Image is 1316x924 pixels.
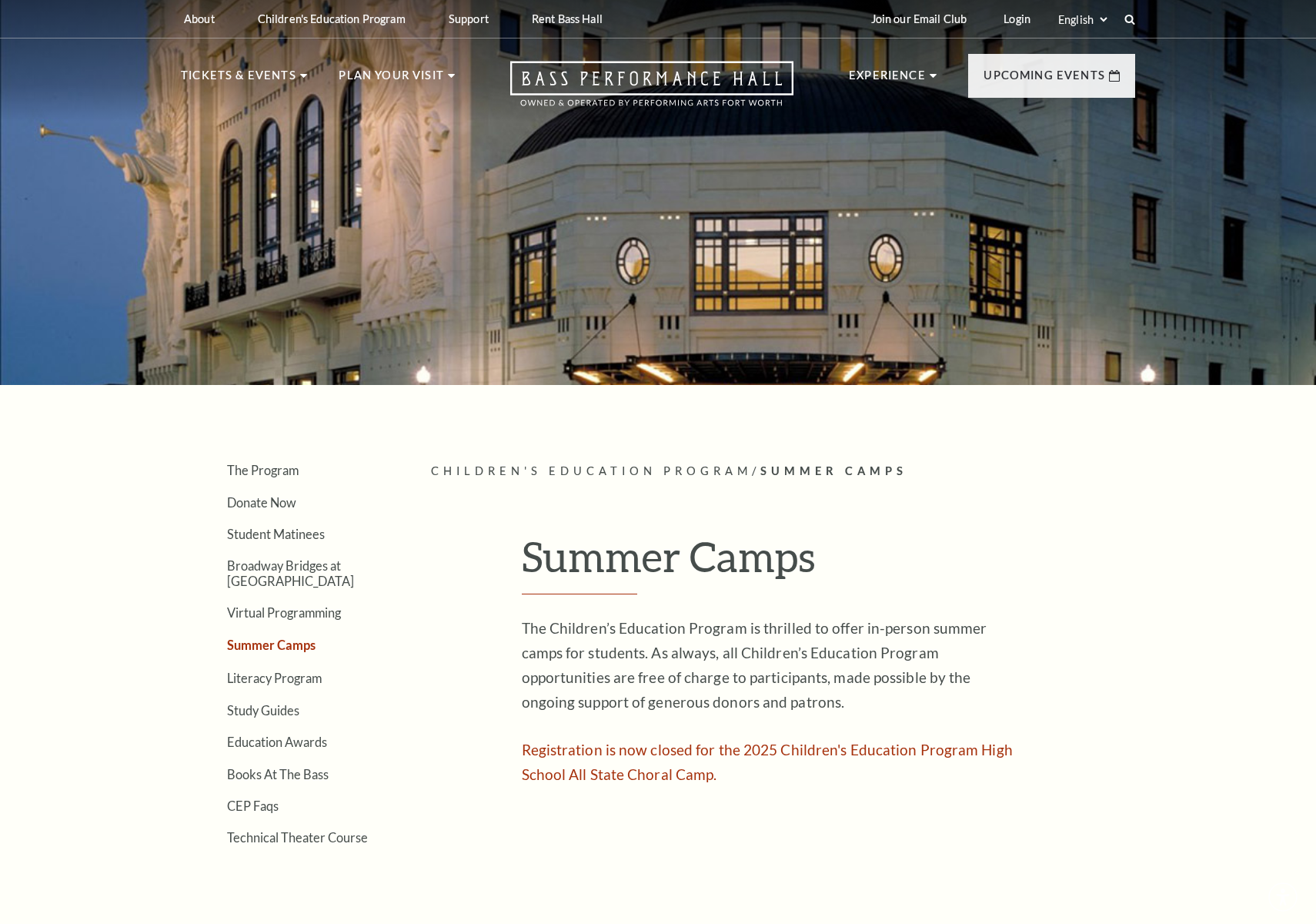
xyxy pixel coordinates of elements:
p: The Children’s Education Program is thrilled to offer in-person summer camps for students. As alw... [522,616,1022,715]
p: Children's Education Program [258,12,406,25]
a: CEP Faqs [227,798,279,813]
span: Children's Education Program [431,464,752,477]
p: / [431,462,1135,481]
p: Plan Your Visit [339,66,444,94]
span: Summer Camps [760,464,907,477]
a: Books At The Bass [227,767,329,782]
p: Upcoming Events [984,66,1105,94]
a: Summer Camps [227,638,316,652]
p: Registration is now closed for the 2025 Children's Education Program High School All State Choral... [522,738,1022,787]
a: Virtual Programming [227,605,341,620]
a: Education Awards [227,735,327,749]
p: Experience [849,66,926,94]
a: The Program [227,463,299,477]
a: Study Guides [227,703,299,718]
p: Tickets & Events [181,66,296,94]
a: Literacy Program [227,671,322,685]
h2: Summer Camps [522,531,1045,594]
a: Student Matinees [227,527,325,541]
a: Technical Theater Course [227,830,368,845]
a: Broadway Bridges at [GEOGRAPHIC_DATA] [227,558,354,588]
p: Rent Bass Hall [532,12,603,25]
select: Select: [1055,12,1110,27]
p: About [184,12,215,25]
a: Donate Now [227,495,296,510]
p: Support [449,12,489,25]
